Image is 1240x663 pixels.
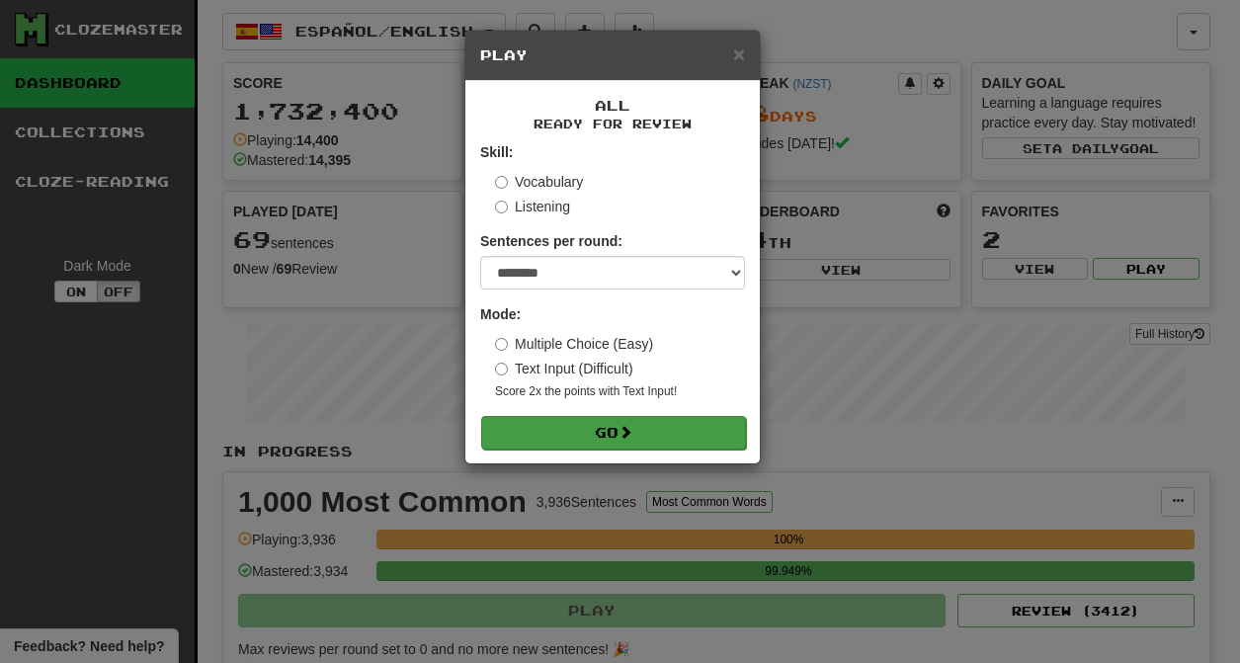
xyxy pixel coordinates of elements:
input: Multiple Choice (Easy) [495,338,508,351]
button: Go [481,416,746,450]
span: All [595,97,630,114]
label: Listening [495,197,570,216]
label: Text Input (Difficult) [495,359,633,378]
label: Multiple Choice (Easy) [495,334,653,354]
button: Close [733,43,745,64]
label: Vocabulary [495,172,583,192]
strong: Skill: [480,144,513,160]
strong: Mode: [480,306,521,322]
input: Listening [495,201,508,213]
small: Ready for Review [480,116,745,132]
h5: Play [480,45,745,65]
span: × [733,42,745,65]
label: Sentences per round: [480,231,622,251]
input: Vocabulary [495,176,508,189]
small: Score 2x the points with Text Input ! [495,383,745,400]
input: Text Input (Difficult) [495,363,508,375]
